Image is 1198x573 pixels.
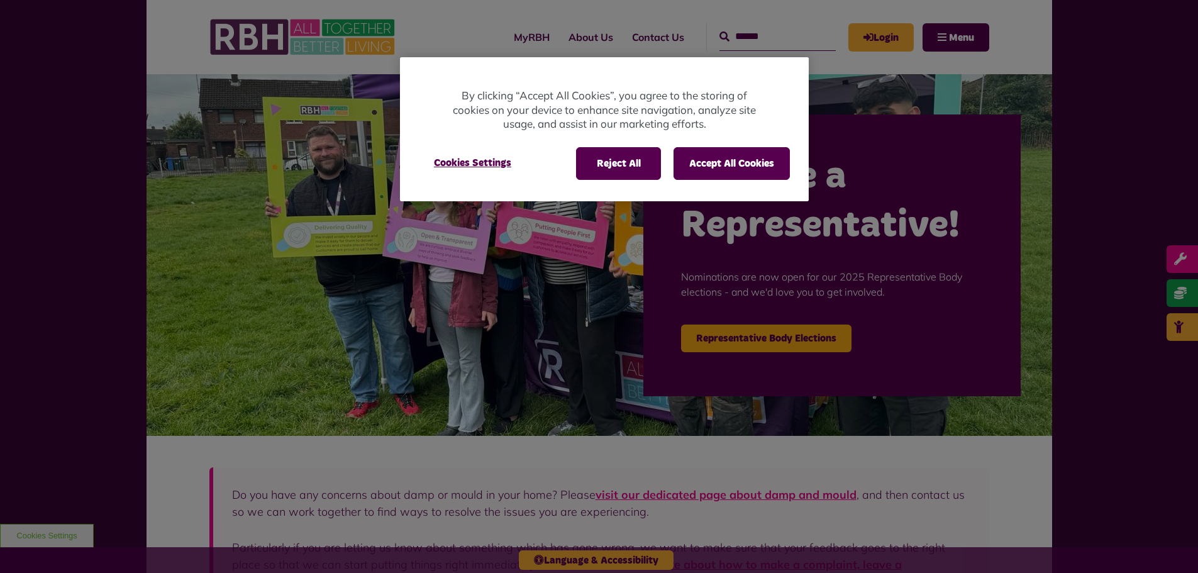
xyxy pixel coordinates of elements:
div: Privacy [400,57,809,201]
button: Accept All Cookies [674,147,790,180]
p: By clicking “Accept All Cookies”, you agree to the storing of cookies on your device to enhance s... [450,89,758,131]
button: Reject All [576,147,661,180]
div: Cookie banner [400,57,809,201]
button: Cookies Settings [419,147,526,179]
